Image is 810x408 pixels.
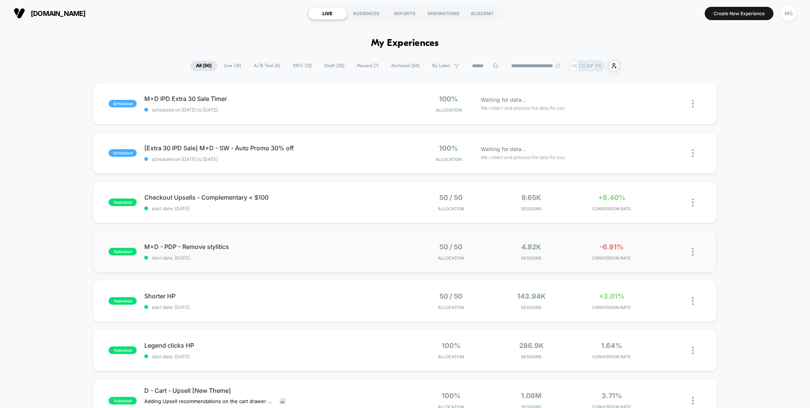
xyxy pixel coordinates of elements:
[109,397,137,405] span: published
[599,292,625,300] span: +3.01%
[144,354,404,359] span: start date: [DATE]
[308,7,347,19] div: LIVE
[144,194,404,201] span: Checkout Upsells - Complementary < $100
[438,206,464,211] span: Allocation
[522,243,542,251] span: 4.82k
[573,305,650,310] span: CONVERSION RATE
[347,7,386,19] div: AUDIENCES
[573,255,650,261] span: CONVERSION RATE
[440,292,463,300] span: 50 / 50
[109,347,137,354] span: published
[556,63,560,68] img: end
[109,297,137,305] span: published
[436,157,462,162] span: Allocation
[692,248,694,256] img: close
[432,63,450,69] span: By Label
[573,354,650,359] span: CONVERSION RATE
[519,342,544,350] span: 286.9k
[600,243,624,251] span: -6.91%
[596,63,602,69] p: TR
[144,95,404,102] span: M+D IPD Extra 30 Sale Timer
[144,206,404,211] span: start date: [DATE]
[493,255,570,261] span: Sessions
[109,100,137,107] span: scheduled
[493,305,570,310] span: Sessions
[481,96,526,104] span: Waiting for data...
[440,243,463,251] span: 50 / 50
[144,255,404,261] span: start date: [DATE]
[779,6,799,21] button: MG
[425,7,463,19] div: INSPIRATIONS
[573,206,650,211] span: CONVERSION RATE
[521,392,542,400] span: 1.08M
[287,61,317,71] span: 100% ( 12 )
[439,95,458,103] span: 100%
[144,144,404,152] span: [Extra 30 IPD Sale] M+D - SW - Auto Promo 30% off
[436,107,462,113] span: Allocation
[144,387,404,394] span: D - Cart - Upsell [New Theme]
[109,198,137,206] span: published
[692,397,694,405] img: close
[438,255,464,261] span: Allocation
[11,7,88,19] button: [DOMAIN_NAME]
[386,7,425,19] div: REPORTS
[442,392,461,400] span: 100%
[568,60,579,71] div: + 15
[319,61,350,71] span: Draft ( 25 )
[109,248,137,255] span: published
[692,100,694,108] img: close
[440,194,463,202] span: 50 / 50
[442,342,461,350] span: 100%
[493,206,570,211] span: Sessions
[692,149,694,157] img: close
[463,7,502,19] div: ACADEMY
[522,194,542,202] span: 9.65k
[31,9,86,17] span: [DOMAIN_NAME]
[692,198,694,206] img: close
[598,194,625,202] span: +8.40%
[144,304,404,310] span: start date: [DATE]
[218,61,247,71] span: Live ( 18 )
[493,354,570,359] span: Sessions
[587,63,594,69] p: DP
[144,107,404,113] span: scheduled on [DATE] to [DATE]
[517,292,546,300] span: 143.94k
[438,305,464,310] span: Allocation
[439,144,458,152] span: 100%
[481,145,526,153] span: Waiting for data...
[481,154,565,161] span: We collect and process the data for you
[144,243,404,250] span: M+D - PDP - Remove stylitics
[602,342,622,350] span: 1.64%
[144,156,404,162] span: scheduled on [DATE] to [DATE]
[144,398,274,404] span: Adding Upsell recommendations on the cart drawer on Desktop.
[351,61,384,71] span: Paused ( 7 )
[144,292,404,300] span: Shorter HP
[579,63,586,69] p: CD
[438,354,464,359] span: Allocation
[371,38,439,49] h1: My Experiences
[782,6,796,21] div: MG
[190,61,217,71] span: All ( 50 )
[14,8,25,19] img: Visually logo
[144,342,404,349] span: Legend clicks HP
[109,149,137,157] span: scheduled
[385,61,425,71] span: Archived ( 84 )
[705,7,774,20] button: Create New Experience
[248,61,286,71] span: A/B Test ( 6 )
[481,104,565,112] span: We collect and process the data for you
[692,347,694,354] img: close
[602,392,622,400] span: 3.71%
[692,297,694,305] img: close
